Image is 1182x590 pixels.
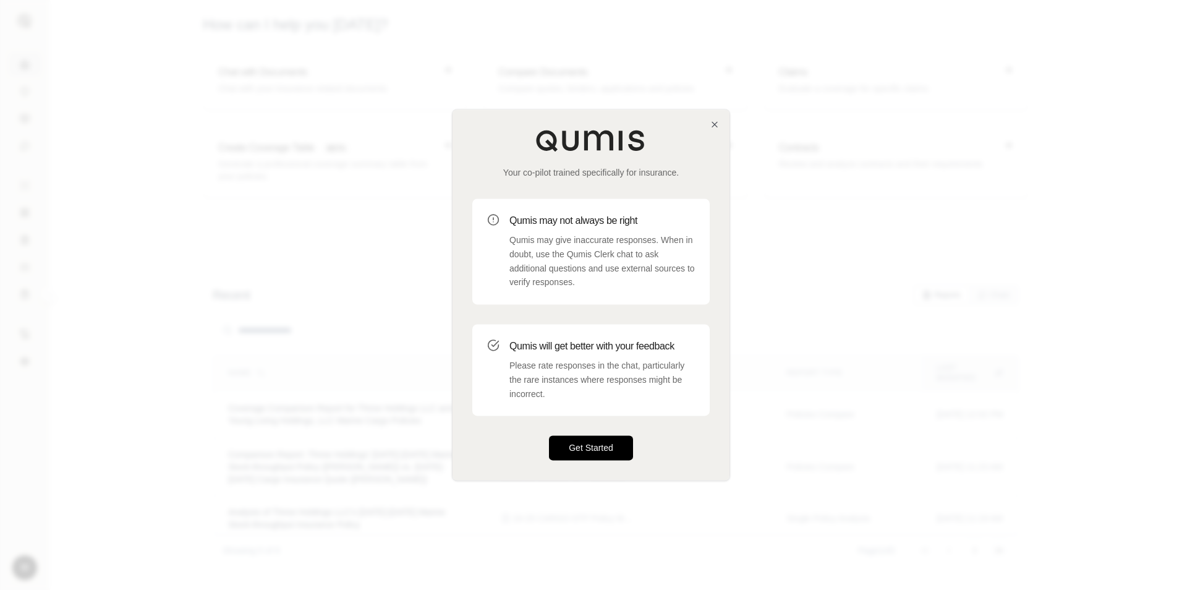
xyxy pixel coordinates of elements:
p: Qumis may give inaccurate responses. When in doubt, use the Qumis Clerk chat to ask additional qu... [509,233,695,289]
p: Your co-pilot trained specifically for insurance. [472,166,710,179]
h3: Qumis will get better with your feedback [509,339,695,354]
button: Get Started [549,436,633,461]
p: Please rate responses in the chat, particularly the rare instances where responses might be incor... [509,359,695,401]
h3: Qumis may not always be right [509,213,695,228]
img: Qumis Logo [535,129,647,152]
